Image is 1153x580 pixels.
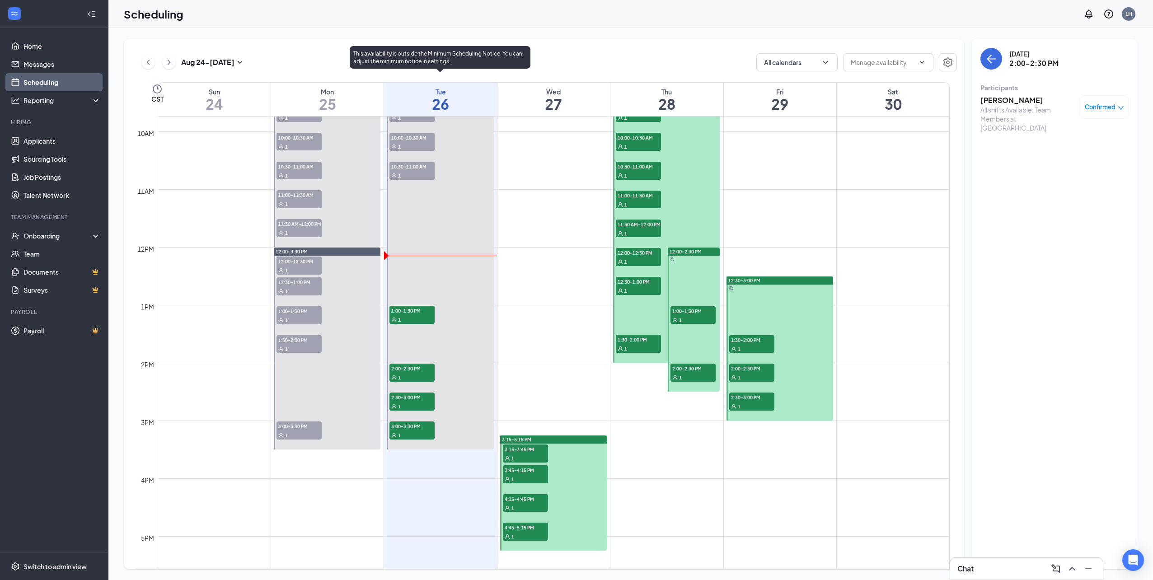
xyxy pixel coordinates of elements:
div: 12pm [136,244,156,254]
svg: Collapse [87,9,96,19]
svg: ChevronLeft [144,57,153,68]
a: August 26, 2025 [384,83,497,116]
svg: User [391,317,397,323]
span: 12:00-2:30 PM [670,248,702,255]
h1: Scheduling [124,6,183,22]
span: 3:15-3:45 PM [503,444,548,454]
svg: User [618,346,623,351]
button: ComposeMessage [1049,561,1063,576]
span: 1 [624,144,627,150]
button: Settings [939,53,957,71]
span: 2:30-3:00 PM [389,393,435,402]
span: 1 [285,432,288,439]
span: 1 [285,317,288,323]
span: 12:30-3:00 PM [728,277,760,284]
svg: ChevronRight [164,57,173,68]
span: 1 [285,173,288,179]
a: Applicants [23,132,101,150]
span: 1 [398,115,401,121]
span: 1 [285,346,288,352]
h1: 25 [271,96,384,112]
span: 2:00-2:30 PM [389,364,435,373]
span: 1 [398,403,401,410]
span: 1 [398,144,401,150]
svg: User [391,115,397,121]
span: 1 [624,230,627,237]
span: 1 [285,288,288,295]
span: 1 [285,115,288,121]
span: 11:00-11:30 AM [616,191,661,200]
div: Wed [497,87,610,96]
span: 12:00-12:30 PM [616,248,661,257]
div: Participants [980,83,1129,92]
div: Onboarding [23,231,93,240]
svg: Settings [11,562,20,571]
span: 1 [679,374,682,381]
span: 1 [285,144,288,150]
button: ChevronRight [162,56,176,69]
span: 12:30-1:00 PM [616,277,661,286]
svg: ChevronDown [919,59,926,66]
button: back-button [980,48,1002,70]
span: 1 [398,432,401,439]
svg: User [278,173,284,178]
div: All shifts Available: Team Members at [GEOGRAPHIC_DATA] [980,105,1075,132]
div: 3pm [139,417,156,427]
svg: User [391,144,397,150]
span: 11:30 AM-12:00 PM [616,220,661,229]
h1: 28 [610,96,723,112]
h1: 26 [384,96,497,112]
div: Open Intercom Messenger [1122,549,1144,571]
svg: User [278,144,284,150]
a: August 28, 2025 [610,83,723,116]
span: down [1118,105,1124,111]
span: 10:30-11:00 AM [616,162,661,171]
svg: User [618,231,623,236]
div: Sat [837,87,949,96]
span: 11:00-11:30 AM [277,190,322,199]
span: 1:00-1:30 PM [277,306,322,315]
div: Sun [158,87,271,96]
svg: User [278,201,284,207]
span: 3:15-5:15 PM [502,436,531,443]
span: 1 [511,455,514,462]
h3: [PERSON_NAME] [980,95,1075,105]
svg: User [278,289,284,294]
span: 2:30-3:00 PM [729,393,774,402]
div: LH [1125,10,1132,18]
svg: User [278,433,284,438]
svg: ChevronUp [1067,563,1078,574]
span: 11:30 AM-12:00 PM [277,219,322,228]
svg: User [672,375,678,380]
span: 1:30-2:00 PM [277,335,322,344]
svg: Sync [729,286,733,290]
svg: Notifications [1083,9,1094,19]
a: Home [23,37,101,55]
a: August 25, 2025 [271,83,384,116]
svg: Clock [152,84,163,94]
svg: User [618,202,623,207]
svg: User [618,288,623,294]
svg: User [391,404,397,409]
svg: ArrowLeft [986,53,997,64]
span: 2:00-2:30 PM [670,364,716,373]
span: 1 [624,201,627,208]
span: 1 [624,259,627,265]
svg: Analysis [11,96,20,105]
a: Sourcing Tools [23,150,101,168]
h3: Aug 24 - [DATE] [181,57,234,67]
button: ChevronUp [1065,561,1079,576]
span: 1 [738,346,741,352]
svg: Sync [670,257,675,262]
svg: User [278,268,284,273]
span: 1 [624,173,627,179]
div: Team Management [11,213,99,221]
svg: User [278,115,284,121]
div: 2pm [139,360,156,370]
svg: User [391,173,397,178]
svg: User [672,318,678,323]
div: 10am [136,128,156,138]
svg: User [618,144,623,150]
svg: User [505,534,510,539]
